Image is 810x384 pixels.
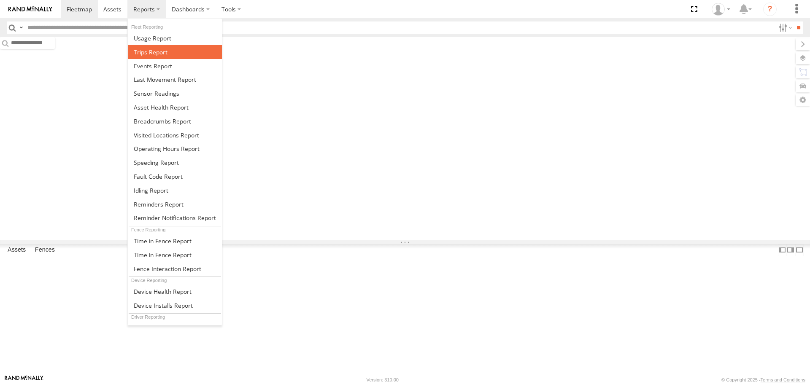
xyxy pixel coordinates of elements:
a: Sensor Readings [128,86,222,100]
a: Terms and Conditions [761,377,805,382]
label: Assets [3,244,30,256]
a: Device Health Report [128,285,222,298]
a: Driver Performance Report [128,322,222,336]
a: Time in Fences Report [128,234,222,248]
a: Reminders Report [128,197,222,211]
div: Version: 310.00 [367,377,399,382]
a: Full Events Report [128,59,222,73]
a: Visited Locations Report [128,128,222,142]
a: Idling Report [128,183,222,197]
a: Service Reminder Notifications Report [128,211,222,225]
label: Search Query [18,21,24,34]
label: Hide Summary Table [795,244,804,256]
a: Device Installs Report [128,298,222,312]
img: rand-logo.svg [8,6,52,12]
label: Search Filter Options [775,21,794,34]
a: Time in Fences Report [128,248,222,262]
label: Fences [31,244,59,256]
i: ? [763,3,777,16]
a: Asset Health Report [128,100,222,114]
a: Fleet Speed Report [128,156,222,169]
a: Fault Code Report [128,169,222,183]
div: © Copyright 2025 - [721,377,805,382]
a: Trips Report [128,45,222,59]
div: Jayden Tizzone [709,3,733,16]
a: Usage Report [128,31,222,45]
label: Dock Summary Table to the Right [786,244,795,256]
a: Breadcrumbs Report [128,114,222,128]
a: Visit our Website [5,376,43,384]
a: Last Movement Report [128,73,222,86]
a: Asset Operating Hours Report [128,142,222,156]
label: Map Settings [796,94,810,106]
a: Fence Interaction Report [128,262,222,276]
label: Dock Summary Table to the Left [778,244,786,256]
